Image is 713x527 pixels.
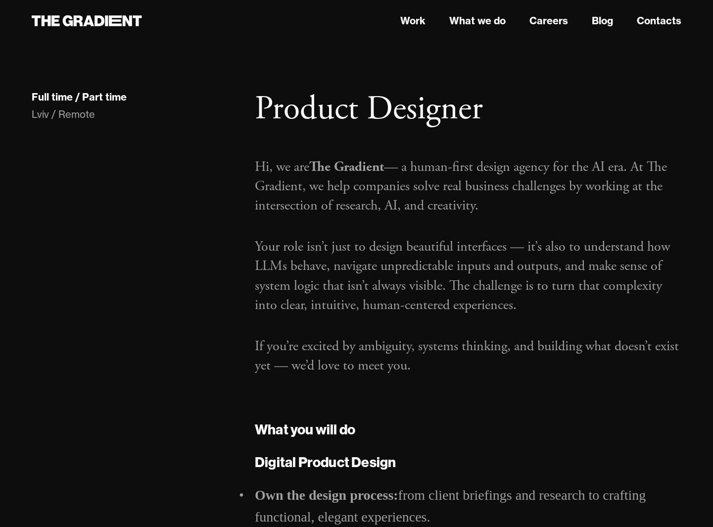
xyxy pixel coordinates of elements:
div: Full time / Part time [32,91,127,104]
strong: Own the design process: [255,487,398,503]
a: Blog [592,13,613,28]
a: Contacts [637,13,681,28]
h1: Product Designer [255,89,681,130]
a: Careers [529,13,568,28]
a: What we do [449,13,506,28]
p: If you’re excited by ambiguity, systems thinking, and building what doesn’t exist yet — we’d love... [255,337,681,375]
p: Your role isn’t just to design beautiful interfaces — it’s also to understand how LLMs behave, na... [255,237,681,315]
strong: What you will do [255,421,355,438]
p: Hi, we are — a human-first design agency for the AI era. At The Gradient, we help companies solve... [255,158,681,216]
a: Work [400,13,426,28]
div: Lviv / Remote [32,107,235,121]
strong: The Gradient [309,158,384,176]
strong: Digital Product Design [255,453,396,471]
